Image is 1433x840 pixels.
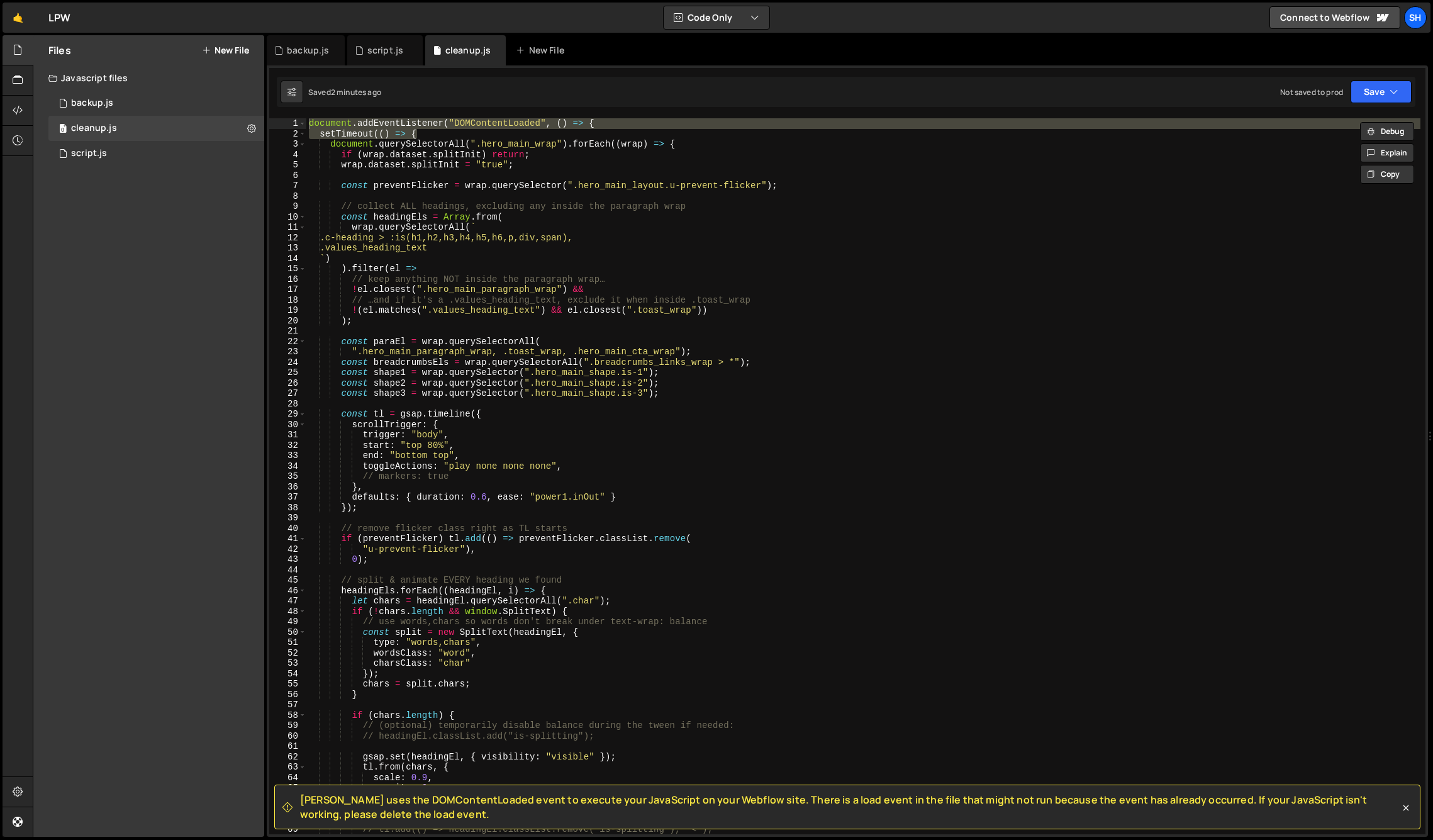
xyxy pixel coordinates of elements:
div: 7 [269,181,306,191]
div: backup.js [71,98,113,109]
button: Explain [1360,143,1414,162]
div: 32 [269,440,306,451]
div: 59 [269,720,306,731]
button: Save [1351,81,1412,103]
div: Javascript files [33,65,264,91]
div: 56 [269,690,306,700]
div: 62 [269,752,306,763]
div: 26 [269,378,306,389]
div: 8 [269,191,306,202]
div: 36 [269,482,306,493]
div: 16168/45107.js [48,91,264,116]
span: 0 [59,125,67,135]
div: 50 [269,627,306,638]
button: Code Only [664,6,769,29]
div: 16 [269,274,306,285]
h2: Files [48,43,71,57]
div: 58 [269,710,306,721]
div: cleanup.js [71,123,117,134]
div: 9 [269,201,306,212]
div: 44 [269,565,306,576]
div: 51 [269,637,306,648]
div: 35 [269,471,306,482]
div: 40 [269,524,306,534]
div: 12 [269,233,306,244]
div: 48 [269,607,306,617]
div: 69 [269,824,306,835]
div: 5 [269,160,306,171]
div: 57 [269,700,306,710]
div: 33 [269,451,306,461]
div: 30 [269,420,306,430]
div: 25 [269,367,306,378]
div: 22 [269,337,306,347]
a: 🤙 [3,3,33,33]
div: 16168/43471.js [48,141,264,166]
div: 41 [269,534,306,544]
div: 21 [269,326,306,337]
div: 53 [269,658,306,669]
div: 46 [269,586,306,596]
div: 19 [269,305,306,316]
div: 15 [269,264,306,274]
div: 18 [269,295,306,306]
div: 11 [269,222,306,233]
div: 27 [269,388,306,399]
a: Connect to Webflow [1269,6,1400,29]
div: 1 [269,118,306,129]
div: 67 [269,804,306,814]
div: 45 [269,575,306,586]
div: 24 [269,357,306,368]
div: 54 [269,669,306,680]
div: 28 [269,399,306,410]
div: script.js [71,148,107,159]
div: Not saved to prod [1280,87,1343,98]
div: 61 [269,741,306,752]
button: Debug [1360,122,1414,141]
div: script.js [367,44,403,57]
div: 60 [269,731,306,742]
div: 20 [269,316,306,327]
div: 52 [269,648,306,659]
div: Saved [308,87,381,98]
div: 17 [269,284,306,295]
span: [PERSON_NAME] uses the DOMContentLoaded event to execute your JavaScript on your Webflow site. Th... [300,793,1400,821]
div: 49 [269,617,306,627]
div: 37 [269,492,306,503]
div: 14 [269,254,306,264]
div: 34 [269,461,306,472]
div: 38 [269,503,306,513]
button: New File [202,45,249,55]
div: 68 [269,814,306,825]
div: 42 [269,544,306,555]
div: 31 [269,430,306,440]
div: LPW [48,10,70,25]
button: Copy [1360,165,1414,184]
div: 64 [269,773,306,783]
div: 23 [269,347,306,357]
div: 10 [269,212,306,223]
div: 3 [269,139,306,150]
div: 29 [269,409,306,420]
div: cleanup.js [445,44,491,57]
div: 13 [269,243,306,254]
div: 43 [269,554,306,565]
div: 39 [269,513,306,524]
div: 2 minutes ago [331,87,381,98]
div: 65 [269,783,306,793]
div: 2 [269,129,306,140]
div: 6 [269,171,306,181]
div: 63 [269,762,306,773]
div: backup.js [287,44,329,57]
div: 66 [269,793,306,804]
div: 55 [269,679,306,690]
div: 16168/43472.js [48,116,264,141]
div: 4 [269,150,306,160]
div: 47 [269,596,306,607]
div: New File [516,44,569,57]
a: Sh [1404,6,1427,29]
